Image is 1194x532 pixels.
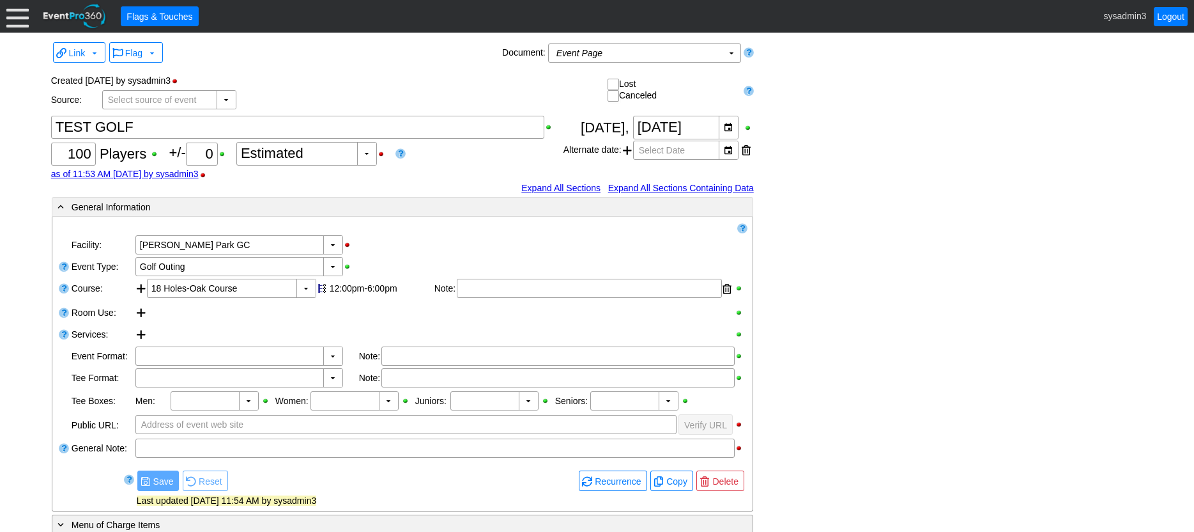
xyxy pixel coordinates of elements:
[196,475,225,488] span: Reset
[316,279,328,298] div: Show this item on timeline; click to toggle
[359,347,381,366] div: Note:
[70,278,134,302] div: Course:
[112,45,157,59] span: Flag
[51,95,102,105] div: Source:
[135,391,171,411] div: Men:
[55,517,698,532] div: Menu of Charge Items
[135,279,147,301] div: Add course
[56,45,100,59] span: Link
[70,234,134,256] div: Facility:
[664,475,690,488] span: Copy
[343,240,358,249] div: Hide Facility when printing; click to show Facility when printing.
[434,279,457,299] div: Note:
[581,120,629,136] span: [DATE],
[70,414,134,438] div: Public URL:
[70,256,134,278] div: Event Type:
[555,391,590,411] div: Seniors:
[744,123,754,132] div: Show Event Date when printing; click to hide Event Date when printing.
[169,145,236,160] span: +/-
[72,390,135,411] div: Tee Boxes:
[186,474,225,487] span: Reset
[401,396,413,405] div: Show Womens Tee Box when printing; click to hide Womens Tee Box when printing.
[636,141,687,159] span: Select Date
[137,496,316,506] span: Last updated [DATE] 11:54 AM by sysadmin3
[608,183,754,193] a: Expand All Sections Containing Data
[151,475,176,488] span: Save
[735,420,746,429] div: Hide Public URL when printing; click to show Public URL when printing.
[70,302,134,324] div: Room Use:
[735,308,746,317] div: Show Room Use when printing; click to hide Room Use when printing.
[261,396,273,405] div: Show Mens Tee Box when printing; click to hide Mens Tee Box when printing.
[124,10,195,23] span: Flags & Touches
[700,474,740,487] span: Delete
[70,345,134,367] div: Event Format:
[55,199,698,214] div: General Information
[199,171,213,180] div: Hide Guest Count Stamp when printing; click to show Guest Count Stamp when printing.
[51,71,330,90] div: Created [DATE] by sysadmin3
[275,391,310,411] div: Women:
[682,418,730,431] span: Verify URL
[563,139,754,161] div: Alternate date:
[72,202,151,212] span: General Information
[582,474,643,487] span: Recurrence
[682,419,730,432] span: Verify URL
[51,169,199,179] a: as of 11:53 AM [DATE] by sysadmin3
[135,325,147,344] div: Add service
[710,475,740,488] span: Delete
[654,474,690,487] span: Copy
[1104,10,1147,20] span: sysadmin3
[735,373,746,382] div: Show Tee Format when printing; click to hide Tee Format when printing.
[592,475,643,488] span: Recurrence
[415,391,450,411] div: Juniors:
[735,284,746,293] div: Show Course when printing; click to hide Course when printing.
[521,183,601,193] a: Expand All Sections
[105,91,199,109] span: Select source of event
[735,352,746,361] div: Show Event Format when printing; click to hide Event Format when printing.
[135,303,147,322] div: Add room
[681,396,693,405] div: Show Seniors Tee Box when printing; click to hide Seniors Tee Box when printing.
[723,279,731,299] div: Remove course
[42,2,108,31] img: EventPro360
[100,146,146,162] span: Players
[623,141,632,160] span: Add another alternate date
[171,77,185,86] div: Hide Status Bar when printing; click to show Status Bar when printing.
[70,367,134,389] div: Tee Format:
[1154,7,1188,26] a: Logout
[141,474,176,487] span: Save
[70,324,134,345] div: Services:
[330,283,431,293] div: 12:00pm-6:00pm
[742,141,751,160] div: Remove this date
[343,262,358,271] div: Show Event Type when printing; click to hide Event Type when printing.
[608,79,738,102] div: Lost Canceled
[556,48,602,58] i: Event Page
[544,123,559,132] div: Show Event Title when printing; click to hide Event Title when printing.
[70,437,134,459] div: General Note:
[359,368,381,387] div: Note:
[500,43,548,65] div: Document:
[125,48,142,58] span: Flag
[139,416,246,434] span: Address of event web site
[377,150,392,159] div: Hide Guest Count Status when printing; click to show Guest Count Status when printing.
[735,330,746,339] div: Show Services when printing; click to hide Services when printing.
[69,48,86,58] span: Link
[328,279,433,298] div: Edit start & end times
[6,5,29,27] div: Menu: Click or 'Crtl+M' to toggle menu open/close
[218,150,233,159] div: Show Plus/Minus Count when printing; click to hide Plus/Minus Count when printing.
[150,150,165,159] div: Show Guest Count when printing; click to hide Guest Count when printing.
[735,444,746,453] div: Hide Event Note when printing; click to show Event Note when printing.
[72,520,160,530] span: Menu of Charge Items
[541,396,553,405] div: Show Juniors Tee Box when printing; click to hide Juniors Tee Box when printing.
